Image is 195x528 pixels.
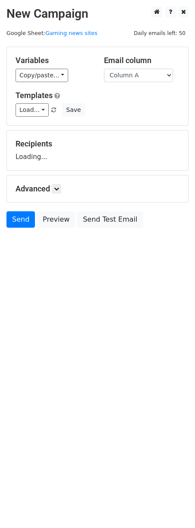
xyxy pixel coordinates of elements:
h5: Recipients [16,139,179,149]
a: Load... [16,103,49,117]
a: Daily emails left: 50 [131,30,189,36]
h5: Advanced [16,184,179,194]
small: Google Sheet: [6,30,97,36]
a: Send Test Email [77,211,143,228]
div: Loading... [16,139,179,162]
a: Preview [37,211,75,228]
h5: Variables [16,56,91,65]
a: Templates [16,91,53,100]
a: Copy/paste... [16,69,68,82]
a: Gaming news sites [45,30,97,36]
h5: Email column [104,56,179,65]
a: Send [6,211,35,228]
span: Daily emails left: 50 [131,29,189,38]
button: Save [62,103,85,117]
h2: New Campaign [6,6,189,21]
